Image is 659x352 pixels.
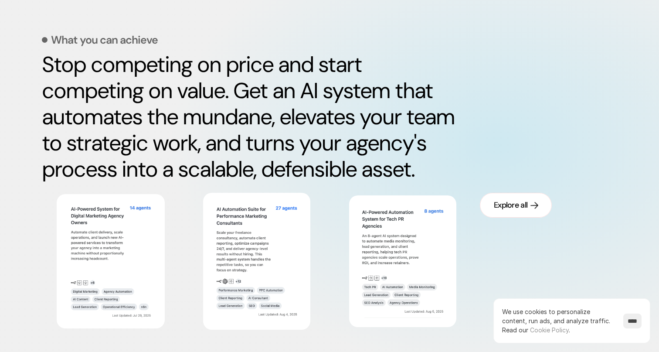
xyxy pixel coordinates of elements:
p: We use cookies to personalize content, run ads, and analyze traffic. [502,307,615,335]
a: Cookie Policy [530,326,569,334]
a: Explore all [480,193,552,218]
p: What you can achieve [51,34,158,45]
span: Read our . [502,326,570,334]
h2: Stop competing on price and start competing on value. Get an AI system that automates the mundane... [42,51,456,182]
div: Explore all [494,200,527,211]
